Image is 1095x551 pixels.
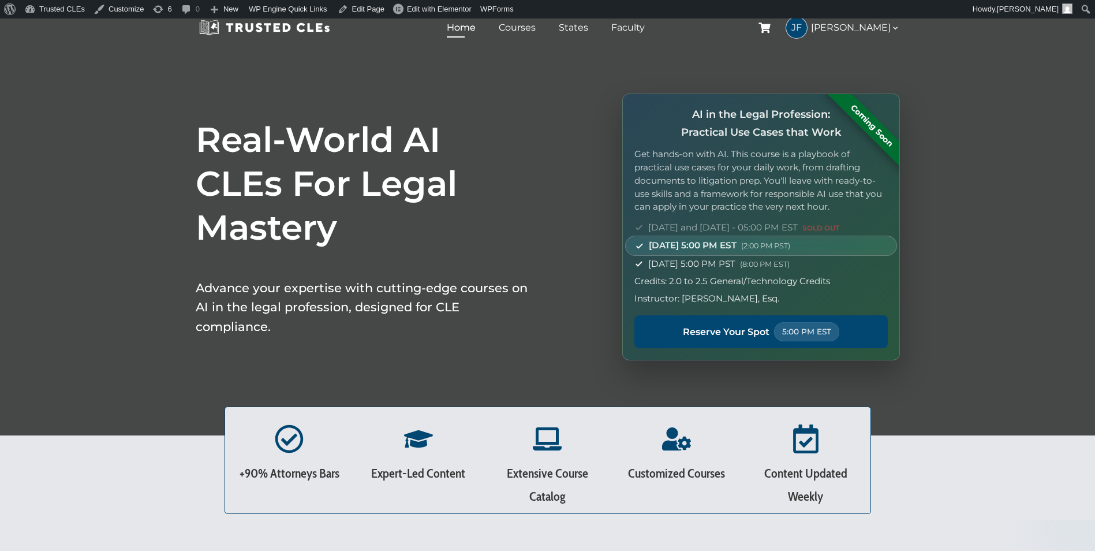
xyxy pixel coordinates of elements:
[648,221,839,234] span: [DATE] and [DATE] - 05:00 PM EST
[196,278,530,337] p: Advance your expertise with cutting-edge courses on AI in the legal profession, designed for CLE ...
[444,19,479,36] a: Home
[826,80,917,171] div: Coming Soon
[774,322,839,341] span: 5:00 PM EST
[196,19,334,36] img: Trusted CLEs
[764,466,847,504] span: Content Updated Weekly
[811,20,900,35] span: [PERSON_NAME]
[740,260,790,269] span: (8:00 PM EST)
[802,224,839,232] span: SOLD OUT
[997,5,1059,13] span: [PERSON_NAME]
[634,106,887,141] h4: AI in the Legal Profession: Practical Use Cases that Work
[496,19,539,36] a: Courses
[786,17,807,38] span: JF
[634,292,779,306] span: Instructor: [PERSON_NAME], Esq.
[634,315,887,348] a: Reserve Your Spot 5:00 PM EST
[196,118,530,250] h1: Real-World AI CLEs For Legal Mastery
[407,5,472,13] span: Edit with Elementor
[649,239,790,252] span: [DATE] 5:00 PM EST
[634,274,830,288] span: Credits: 2.0 to 2.5 General/Technology Credits
[648,257,790,271] span: [DATE] 5:00 PM PST
[556,19,591,36] a: States
[683,325,769,340] span: Reserve Your Spot
[628,466,725,481] span: Customized Courses
[371,466,465,481] span: Expert-Led Content
[741,241,790,250] span: (2:00 PM PST)
[608,19,648,36] a: Faculty
[240,466,339,481] span: +90% Attorneys Bars
[634,148,887,214] p: Get hands-on with AI. This course is a playbook of practical use cases for your daily work, from ...
[507,466,588,504] span: Extensive Course Catalog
